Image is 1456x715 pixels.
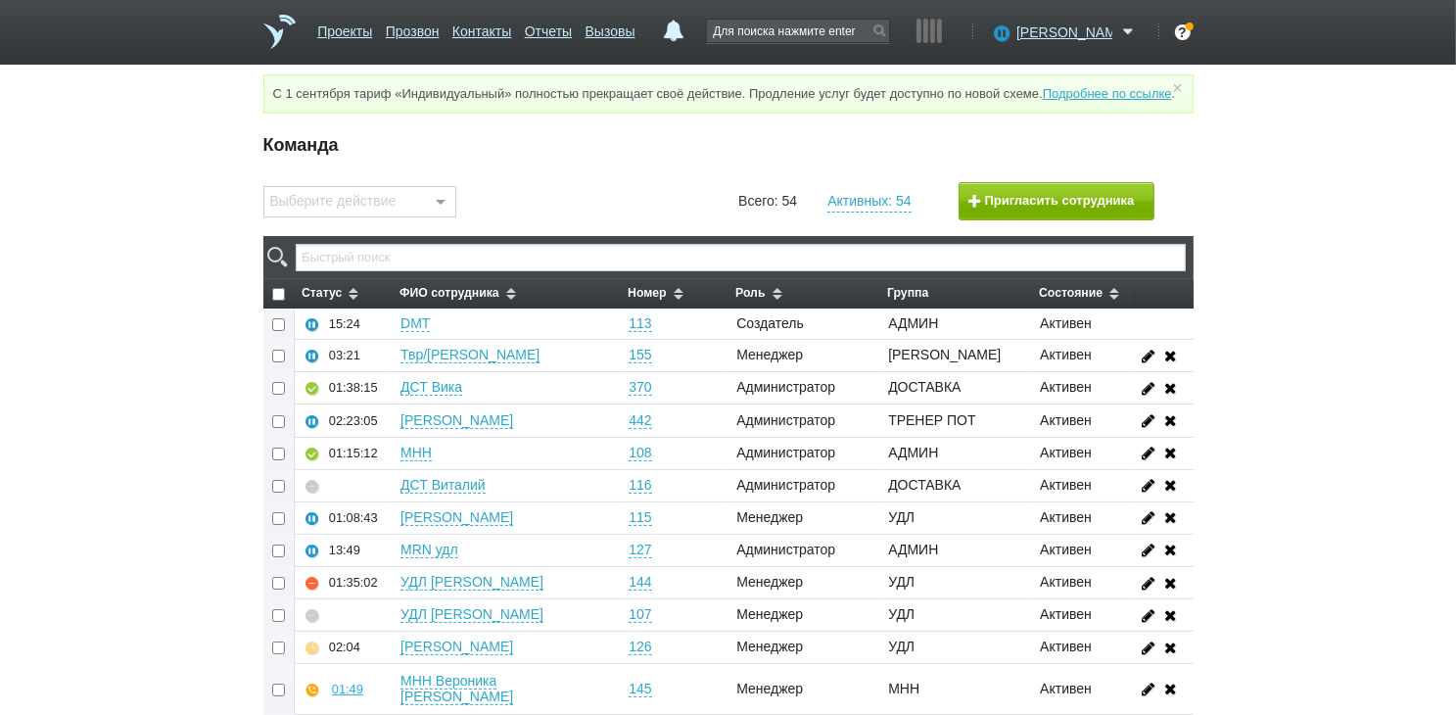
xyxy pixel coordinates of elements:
a: [PERSON_NAME] [400,639,513,655]
div: С 1 сентября тариф «Индивидуальный» полностью прекращает своё действие. Продление услуг будет дос... [263,74,1194,114]
div: 01:49 [332,682,363,696]
span: Менеджер [736,574,803,590]
span: [PERSON_NAME] [1016,23,1112,42]
a: 370 [629,379,651,396]
a: Прозвон [386,14,440,42]
span: Активен [1040,379,1092,395]
span: Администратор [736,445,835,460]
div: 02:04 [329,640,360,655]
span: Статус [302,286,342,300]
span: АДМИН [888,542,938,557]
span: Активен [1040,606,1092,622]
div: ? [1175,24,1191,40]
a: DMT [400,315,430,332]
span: Активен [1040,477,1092,493]
a: Контакты [452,14,511,42]
div: 01:15:12 [329,446,378,461]
span: Администратор [736,412,835,428]
span: Роль [735,286,765,300]
button: 01:49 [329,672,366,706]
span: Активен [1040,509,1092,525]
span: Администратор [736,379,835,395]
a: MRN удл [400,542,458,558]
span: ДОСТАВКА [888,379,961,395]
a: МНН Вероника [PERSON_NAME] [400,673,513,705]
div: 13:49 [329,543,360,558]
a: 108 [629,445,651,461]
a: 442 [629,412,651,429]
input: Быстрый поиск [296,244,1185,271]
a: МНН [400,445,432,461]
span: ФИО сотрудника [399,286,499,300]
span: МНН [888,681,919,696]
span: АДМИН [888,445,938,460]
a: ДСТ Вика [400,379,462,396]
span: Менеджер [736,509,803,525]
span: Менеджер [736,606,803,622]
span: Создатель [736,315,804,331]
a: 107 [629,606,651,623]
span: Администратор [736,477,835,493]
span: Менеджер [736,639,803,654]
a: На главную [263,15,296,49]
a: Всего: 54 [738,191,797,212]
div: 15:24 [329,316,360,332]
button: Пригласить сотрудника [959,182,1154,220]
div: 02:23:05 [329,413,378,429]
a: УДЛ [PERSON_NAME] [400,606,543,623]
span: Активен [1040,639,1092,654]
span: Состояние [1039,286,1103,300]
a: 126 [629,639,651,655]
span: Активен [1040,347,1092,362]
span: [PERSON_NAME] [888,347,1001,362]
span: Активен [1040,542,1092,557]
a: 144 [629,574,651,591]
span: Номер [628,286,667,300]
span: Администратор [736,542,835,557]
div: 01:35:02 [329,575,378,591]
a: Отчеты [525,14,572,42]
span: Менеджер [736,347,803,362]
div: 03:21 [329,348,360,363]
span: УДЛ [888,509,915,525]
div: 01:08:43 [329,510,378,526]
span: УДЛ [888,639,915,654]
span: ДОСТАВКА [888,477,961,493]
a: 145 [629,681,651,697]
span: УДЛ [888,606,915,622]
span: УДЛ [888,574,915,590]
div: 01:38:15 [329,380,378,396]
span: Активен [1040,445,1092,460]
a: 116 [629,477,651,494]
a: Проекты [317,14,372,42]
h5: Команда [263,133,1194,158]
a: Вызовы [586,14,635,42]
span: Активен [1040,574,1092,590]
a: [PERSON_NAME] [400,509,513,526]
span: Активен [1040,412,1092,428]
a: [PERSON_NAME] [1016,21,1139,40]
span: ТРЕНЕР ПОТ [888,412,975,428]
a: ДСТ Виталий [400,477,486,494]
span: АДМИН [888,315,938,331]
a: Твр/[PERSON_NAME] [400,347,540,363]
a: 127 [629,542,651,558]
a: [PERSON_NAME] [400,412,513,429]
span: Активен [1040,681,1092,696]
input: Для поиска нажмите enter [707,20,889,42]
span: Активен [1040,315,1092,331]
a: 115 [629,509,651,526]
a: 155 [629,347,651,363]
a: × [1168,83,1186,92]
a: 113 [629,315,651,332]
a: Активных: 54 [827,191,911,213]
span: Группа [887,286,928,300]
span: Менеджер [736,681,803,696]
a: Подробнее по ссылке [1043,86,1172,101]
a: УДЛ [PERSON_NAME] [400,574,543,591]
